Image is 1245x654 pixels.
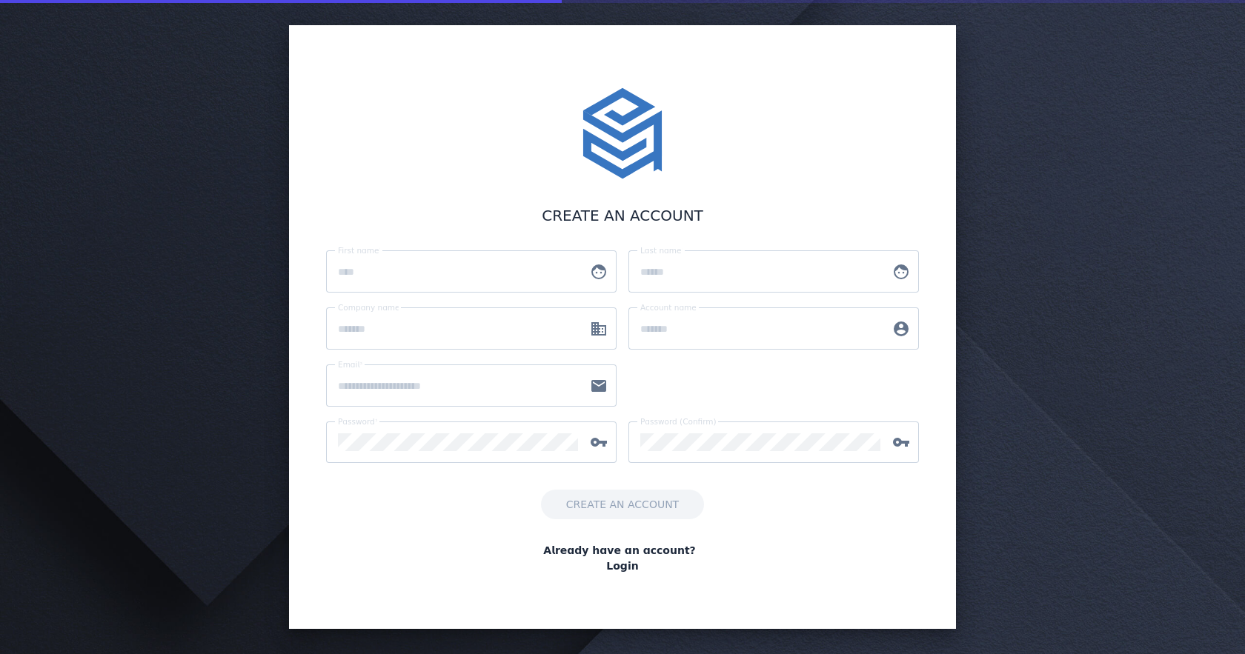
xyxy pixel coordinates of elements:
mat-label: Company name [338,303,400,312]
mat-label: Account name [640,303,697,312]
mat-icon: mail [581,377,617,395]
mat-label: Password (Confirm) [640,417,717,426]
mat-icon: face [883,263,919,281]
img: stacktome.svg [575,86,670,181]
mat-icon: vpn_key [883,433,919,451]
mat-icon: account_circle [883,320,919,338]
mat-icon: face [581,263,617,281]
mat-label: Last name [640,246,681,255]
mat-label: Password [338,417,375,426]
mat-label: First name [338,246,379,255]
a: Login [606,558,638,574]
span: Already have an account? [543,543,695,558]
mat-icon: business [581,320,617,338]
mat-label: Email [338,360,359,369]
div: CREATE AN ACCOUNT [326,204,919,227]
mat-icon: vpn_key [581,433,617,451]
